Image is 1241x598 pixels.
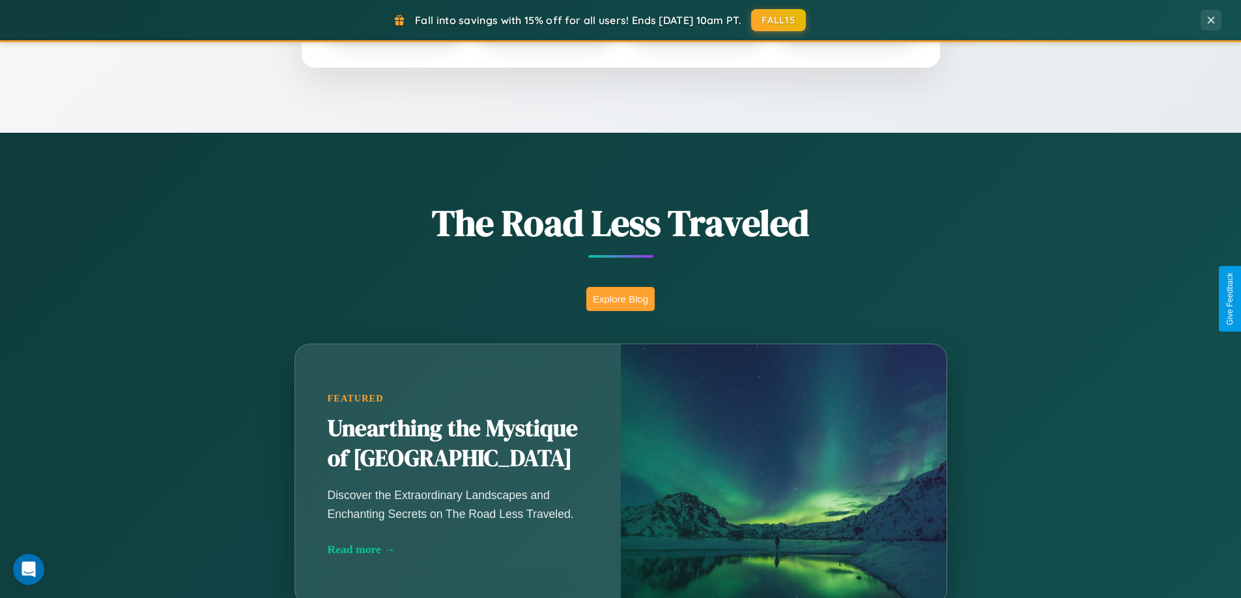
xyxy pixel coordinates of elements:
div: Featured [328,393,588,404]
button: FALL15 [751,9,806,31]
iframe: Intercom live chat [13,554,44,585]
h1: The Road Less Traveled [230,198,1012,248]
div: Give Feedback [1225,273,1234,325]
p: Discover the Extraordinary Landscapes and Enchanting Secrets on The Road Less Traveled. [328,486,588,523]
h2: Unearthing the Mystique of [GEOGRAPHIC_DATA] [328,414,588,474]
div: Read more → [328,543,588,556]
span: Fall into savings with 15% off for all users! Ends [DATE] 10am PT. [415,14,741,27]
button: Explore Blog [586,287,655,311]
